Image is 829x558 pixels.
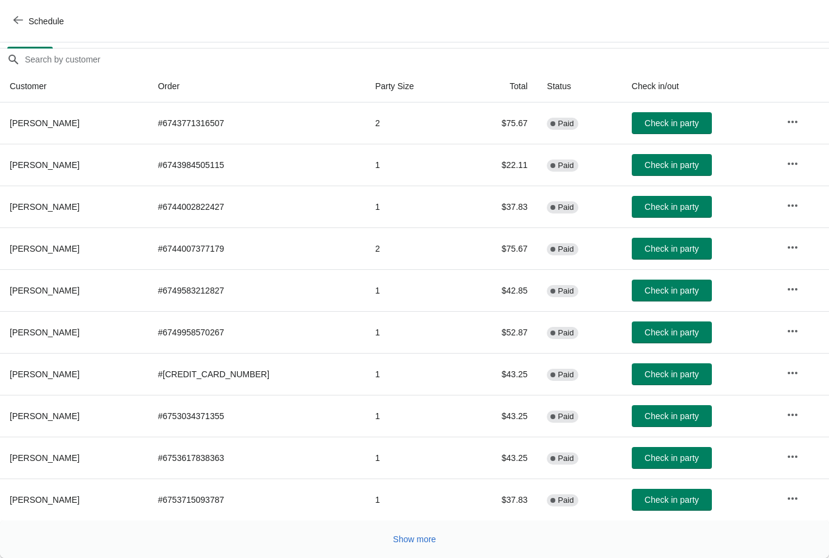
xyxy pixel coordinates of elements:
[632,405,712,427] button: Check in party
[148,269,365,311] td: # 6749583212827
[10,411,80,421] span: [PERSON_NAME]
[622,70,777,103] th: Check in/out
[632,196,712,218] button: Check in party
[365,437,462,479] td: 1
[645,244,699,254] span: Check in party
[632,363,712,385] button: Check in party
[10,369,80,379] span: [PERSON_NAME]
[558,244,574,254] span: Paid
[645,286,699,295] span: Check in party
[558,119,574,129] span: Paid
[365,479,462,520] td: 1
[645,369,699,379] span: Check in party
[462,70,537,103] th: Total
[10,202,80,212] span: [PERSON_NAME]
[558,328,574,338] span: Paid
[365,186,462,227] td: 1
[632,154,712,176] button: Check in party
[632,112,712,134] button: Check in party
[29,16,64,26] span: Schedule
[10,495,80,505] span: [PERSON_NAME]
[10,160,80,170] span: [PERSON_NAME]
[148,227,365,269] td: # 6744007377179
[462,227,537,269] td: $75.67
[365,227,462,269] td: 2
[632,447,712,469] button: Check in party
[462,311,537,353] td: $52.87
[148,395,365,437] td: # 6753034371355
[365,353,462,395] td: 1
[365,395,462,437] td: 1
[645,453,699,463] span: Check in party
[462,479,537,520] td: $37.83
[462,144,537,186] td: $22.11
[10,453,80,463] span: [PERSON_NAME]
[558,412,574,422] span: Paid
[148,144,365,186] td: # 6743984505115
[365,70,462,103] th: Party Size
[558,454,574,463] span: Paid
[632,238,712,260] button: Check in party
[558,286,574,296] span: Paid
[148,353,365,395] td: # [CREDIT_CARD_NUMBER]
[558,496,574,505] span: Paid
[462,103,537,144] td: $75.67
[462,353,537,395] td: $43.25
[10,244,80,254] span: [PERSON_NAME]
[365,103,462,144] td: 2
[10,286,80,295] span: [PERSON_NAME]
[365,311,462,353] td: 1
[537,70,621,103] th: Status
[645,328,699,337] span: Check in party
[558,370,574,380] span: Paid
[148,479,365,520] td: # 6753715093787
[148,311,365,353] td: # 6749958570267
[462,395,537,437] td: $43.25
[558,161,574,170] span: Paid
[148,70,365,103] th: Order
[393,534,436,544] span: Show more
[462,437,537,479] td: $43.25
[388,528,441,550] button: Show more
[365,269,462,311] td: 1
[148,437,365,479] td: # 6753617838363
[645,118,699,128] span: Check in party
[645,411,699,421] span: Check in party
[148,186,365,227] td: # 6744002822427
[10,118,80,128] span: [PERSON_NAME]
[558,203,574,212] span: Paid
[645,160,699,170] span: Check in party
[24,49,829,70] input: Search by customer
[645,495,699,505] span: Check in party
[632,280,712,301] button: Check in party
[645,202,699,212] span: Check in party
[462,269,537,311] td: $42.85
[365,144,462,186] td: 1
[632,489,712,511] button: Check in party
[148,103,365,144] td: # 6743771316507
[632,321,712,343] button: Check in party
[462,186,537,227] td: $37.83
[10,328,80,337] span: [PERSON_NAME]
[6,10,73,32] button: Schedule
